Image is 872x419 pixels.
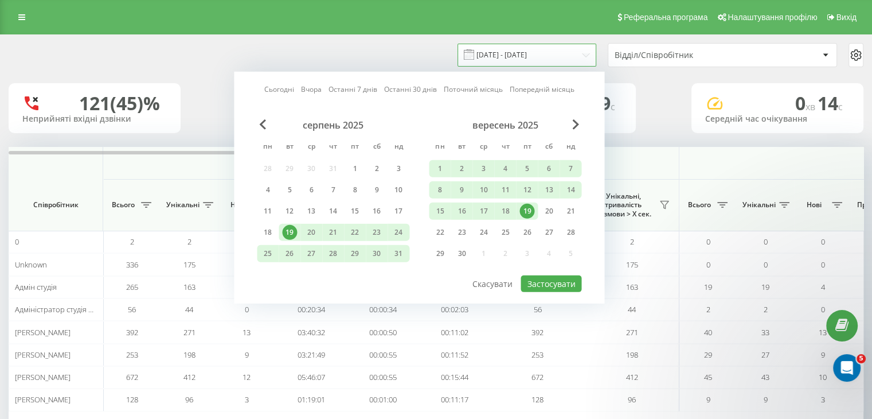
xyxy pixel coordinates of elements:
[429,203,451,220] div: пн 15 вер 2025 р.
[821,236,825,247] span: 0
[326,246,341,261] div: 28
[366,224,388,241] div: сб 23 серп 2025 р.
[516,224,538,241] div: пт 26 вер 2025 р.
[466,276,519,292] button: Скасувати
[516,203,538,220] div: пт 19 вер 2025 р.
[541,161,556,176] div: 6
[706,236,710,247] span: 0
[626,259,638,270] span: 175
[494,181,516,199] div: чт 11 вер 2025 р.
[282,183,297,197] div: 5
[451,160,472,177] div: вт 2 вер 2025 р.
[300,181,322,199] div: ср 6 серп 2025 р.
[562,139,579,156] abbr: неділя
[243,327,251,337] span: 13
[369,225,384,240] div: 23
[260,204,275,219] div: 11
[615,51,752,60] div: Відділ/Співробітник
[626,350,638,360] span: 198
[451,245,472,262] div: вт 30 вер 2025 р.
[326,183,341,197] div: 7
[838,100,843,113] span: c
[472,181,494,199] div: ср 10 вер 2025 р.
[472,224,494,241] div: ср 24 вер 2025 р.
[498,225,513,240] div: 25
[282,246,297,261] div: 26
[821,304,825,315] span: 0
[264,84,294,95] a: Сьогодні
[126,394,138,405] span: 128
[704,327,712,337] span: 40
[300,245,322,262] div: ср 27 серп 2025 р.
[836,13,857,22] span: Вихід
[301,84,322,95] a: Вчора
[432,204,447,219] div: 15
[706,259,710,270] span: 0
[563,204,578,219] div: 21
[324,139,342,156] abbr: четвер
[347,161,362,176] div: 1
[347,321,419,343] td: 00:00:50
[538,181,560,199] div: сб 13 вер 2025 р.
[126,282,138,292] span: 265
[304,204,319,219] div: 13
[764,394,768,405] span: 9
[476,225,491,240] div: 24
[630,236,634,247] span: 2
[224,200,252,209] span: Нові
[279,245,300,262] div: вт 26 серп 2025 р.
[368,139,385,156] abbr: субота
[347,204,362,219] div: 15
[391,246,406,261] div: 31
[183,327,195,337] span: 271
[15,350,71,360] span: [PERSON_NAME]
[451,203,472,220] div: вт 16 вер 2025 р.
[764,236,768,247] span: 0
[366,181,388,199] div: сб 9 серп 2025 р.
[347,298,419,321] td: 00:00:34
[279,224,300,241] div: вт 19 серп 2025 р.
[347,344,419,366] td: 00:00:55
[300,203,322,220] div: ср 13 серп 2025 р.
[344,203,366,220] div: пт 15 серп 2025 р.
[534,304,542,315] span: 56
[166,200,200,209] span: Унікальні
[183,372,195,382] span: 412
[109,200,138,209] span: Всього
[476,204,491,219] div: 17
[344,160,366,177] div: пт 1 серп 2025 р.
[560,224,581,241] div: нд 28 вер 2025 р.
[498,204,513,219] div: 18
[366,245,388,262] div: сб 30 серп 2025 р.
[243,372,251,382] span: 12
[742,200,776,209] span: Унікальні
[347,246,362,261] div: 29
[15,304,110,315] span: Адміністратор студія Лодзь
[704,350,712,360] span: 29
[531,372,543,382] span: 672
[819,372,827,382] span: 10
[432,161,447,176] div: 1
[516,181,538,199] div: пт 12 вер 2025 р.
[541,225,556,240] div: 27
[857,354,866,363] span: 5
[369,161,384,176] div: 2
[126,327,138,337] span: 392
[259,139,276,156] abbr: понеділок
[245,350,249,360] span: 9
[22,114,167,124] div: Неприйняті вхідні дзвінки
[126,372,138,382] span: 672
[444,84,503,95] a: Поточний місяць
[624,13,708,22] span: Реферальна програма
[419,389,490,411] td: 00:11:17
[183,282,195,292] span: 163
[322,224,344,241] div: чт 21 серп 2025 р.
[761,372,769,382] span: 43
[347,183,362,197] div: 8
[126,259,138,270] span: 336
[279,203,300,220] div: вт 12 серп 2025 р.
[560,160,581,177] div: нд 7 вер 2025 р.
[300,224,322,241] div: ср 20 серп 2025 р.
[322,203,344,220] div: чт 14 серп 2025 р.
[347,366,419,389] td: 00:00:55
